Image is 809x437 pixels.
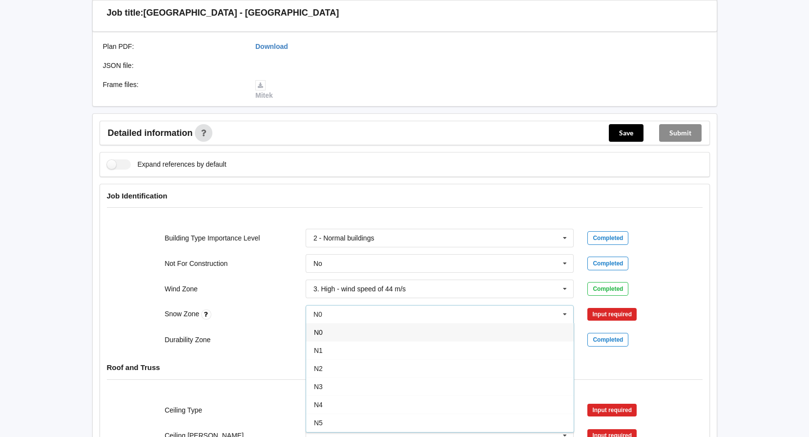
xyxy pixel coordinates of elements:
[165,336,210,344] label: Durability Zone
[313,260,322,267] div: No
[587,404,637,416] div: Input required
[96,61,249,70] div: JSON file :
[255,43,288,50] a: Download
[108,129,193,137] span: Detailed information
[107,159,227,170] label: Expand references by default
[165,310,201,318] label: Snow Zone
[314,328,323,336] span: N0
[144,7,339,19] h3: [GEOGRAPHIC_DATA] - [GEOGRAPHIC_DATA]
[107,191,703,200] h4: Job Identification
[107,363,703,372] h4: Roof and Truss
[165,406,202,414] label: Ceiling Type
[314,401,323,409] span: N4
[165,260,228,267] label: Not For Construction
[314,383,323,391] span: N3
[587,282,628,296] div: Completed
[313,235,374,241] div: 2 - Normal buildings
[587,257,628,270] div: Completed
[587,231,628,245] div: Completed
[587,333,628,347] div: Completed
[314,419,323,427] span: N5
[165,234,260,242] label: Building Type Importance Level
[313,285,406,292] div: 3. High - wind speed of 44 m/s
[609,124,643,142] button: Save
[96,80,249,100] div: Frame files :
[587,308,637,321] div: Input required
[314,347,323,354] span: N1
[96,42,249,51] div: Plan PDF :
[314,365,323,372] span: N2
[255,81,273,99] a: Mitek
[165,285,198,293] label: Wind Zone
[107,7,144,19] h3: Job title:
